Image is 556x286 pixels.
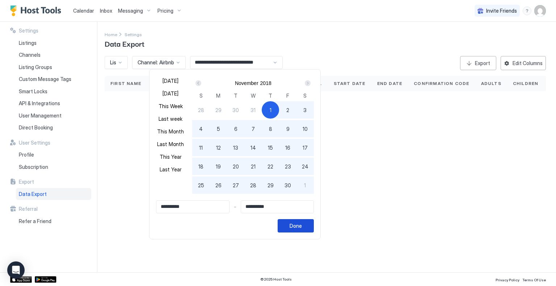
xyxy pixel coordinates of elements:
button: 28 [244,176,262,194]
span: 22 [268,163,273,170]
span: S [303,92,307,99]
button: 29 [262,176,279,194]
span: 31 [250,106,256,114]
button: 24 [296,158,314,175]
span: 3 [303,106,307,114]
span: W [251,92,256,99]
button: Last Year [156,165,185,174]
button: 26 [210,176,227,194]
span: 18 [198,163,203,170]
span: 16 [285,144,290,151]
button: 13 [227,139,244,156]
span: 24 [302,163,308,170]
span: 11 [199,144,203,151]
button: 15 [262,139,279,156]
button: Last week [156,114,185,124]
button: 20 [227,158,244,175]
button: 18 [192,158,210,175]
span: 5 [217,125,220,133]
span: F [286,92,289,99]
span: 28 [198,106,204,114]
button: This Week [156,101,185,111]
span: 17 [303,144,308,151]
button: This Month [156,127,185,136]
button: 7 [244,120,262,137]
input: Input Field [156,201,229,213]
button: 9 [279,120,296,137]
span: 13 [233,144,238,151]
button: 14 [244,139,262,156]
div: Open Intercom Messenger [7,261,25,279]
button: 2018 [260,80,271,86]
button: 4 [192,120,210,137]
span: 2 [286,106,289,114]
button: November [235,80,258,86]
button: 30 [227,101,244,119]
span: 4 [199,125,203,133]
button: Prev [194,79,204,87]
span: 29 [215,106,222,114]
span: T [269,92,272,99]
span: 1 [304,182,306,189]
button: Done [278,219,314,232]
span: 28 [250,182,256,189]
span: 23 [285,163,291,170]
span: 21 [251,163,256,170]
button: 3 [296,101,314,119]
span: 19 [216,163,221,170]
span: 20 [233,163,239,170]
button: 1 [296,176,314,194]
span: 9 [286,125,290,133]
span: 26 [215,182,222,189]
span: 25 [198,182,204,189]
button: 11 [192,139,210,156]
span: 8 [269,125,272,133]
span: 30 [232,106,239,114]
button: [DATE] [156,89,185,98]
button: 17 [296,139,314,156]
button: Last Month [156,139,185,149]
button: 22 [262,158,279,175]
button: 23 [279,158,296,175]
button: 28 [192,101,210,119]
span: - [234,204,236,210]
span: 30 [285,182,291,189]
button: 2 [279,101,296,119]
button: 25 [192,176,210,194]
div: Done [290,222,302,230]
button: 16 [279,139,296,156]
button: 10 [296,120,314,137]
button: 29 [210,101,227,119]
button: This Year [156,152,185,162]
button: 1 [262,101,279,119]
span: 15 [268,144,273,151]
span: 29 [268,182,274,189]
span: 1 [270,106,271,114]
span: S [199,92,203,99]
span: M [216,92,220,99]
button: 30 [279,176,296,194]
button: Next [302,79,312,87]
span: 10 [303,125,308,133]
span: 12 [216,144,221,151]
button: 21 [244,158,262,175]
span: 14 [250,144,256,151]
button: 5 [210,120,227,137]
button: 27 [227,176,244,194]
span: T [234,92,237,99]
span: 6 [234,125,237,133]
input: Input Field [241,201,314,213]
button: [DATE] [156,76,185,86]
button: 8 [262,120,279,137]
span: 27 [233,182,239,189]
button: 19 [210,158,227,175]
button: 31 [244,101,262,119]
button: 12 [210,139,227,156]
button: 6 [227,120,244,137]
span: 7 [252,125,255,133]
